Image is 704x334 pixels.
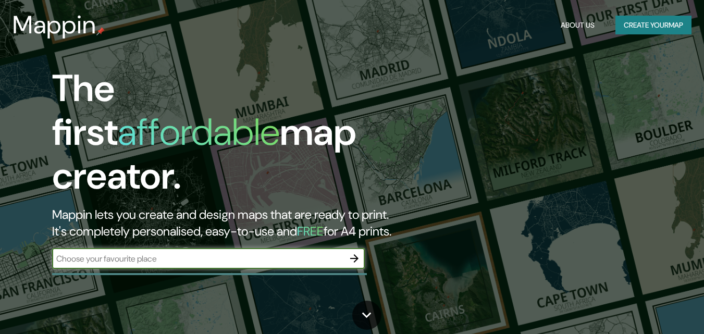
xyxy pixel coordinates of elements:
[297,223,324,239] h5: FREE
[118,108,280,156] h1: affordable
[52,253,344,265] input: Choose your favourite place
[13,10,96,40] h3: Mappin
[52,67,404,206] h1: The first map creator.
[615,16,691,35] button: Create yourmap
[557,16,599,35] button: About Us
[96,27,105,35] img: mappin-pin
[52,206,404,240] h2: Mappin lets you create and design maps that are ready to print. It's completely personalised, eas...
